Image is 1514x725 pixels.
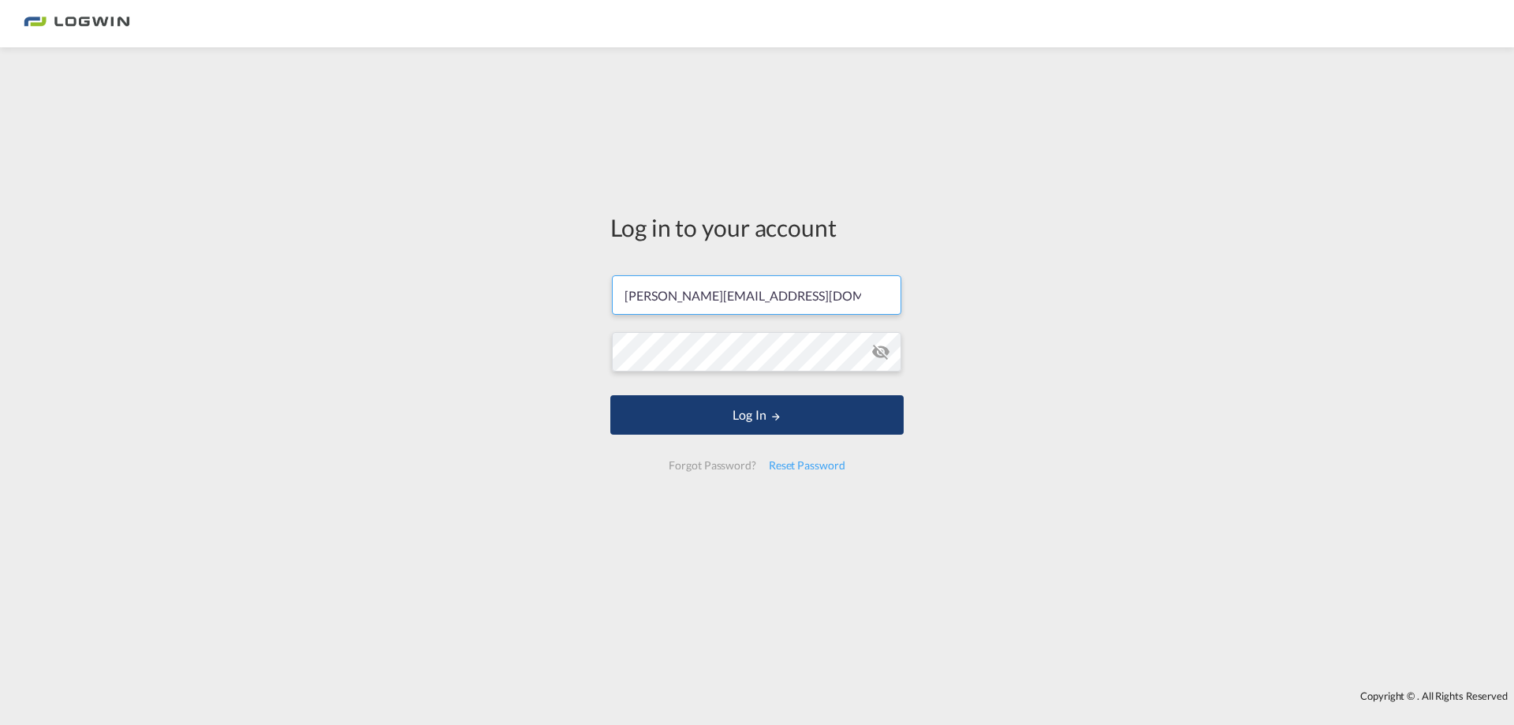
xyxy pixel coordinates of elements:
button: LOGIN [610,395,904,435]
input: Enter email/phone number [612,275,901,315]
md-icon: icon-eye-off [871,342,890,361]
img: bc73a0e0d8c111efacd525e4c8ad7d32.png [24,6,130,42]
div: Log in to your account [610,211,904,244]
div: Reset Password [763,451,852,480]
div: Forgot Password? [662,451,762,480]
